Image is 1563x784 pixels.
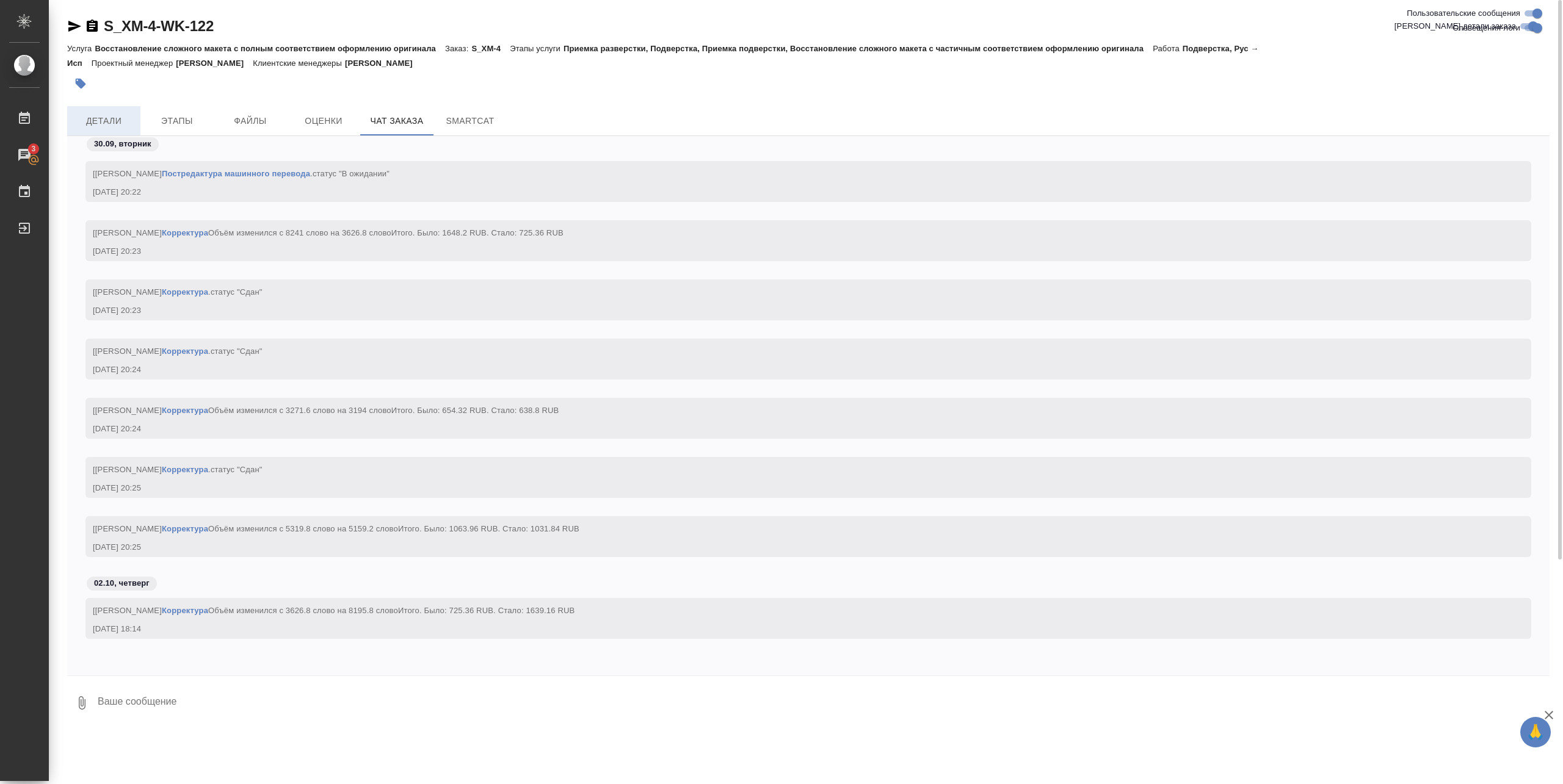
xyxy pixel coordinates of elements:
[1407,7,1520,20] span: Пользовательские сообщения
[368,113,426,129] span: Чат заказа
[162,169,310,178] a: Постредактура машинного перевода
[104,18,214,34] a: S_XM-4-WK-122
[93,364,1489,376] div: [DATE] 20:24
[93,541,1489,553] div: [DATE] 20:25
[93,465,263,474] span: [[PERSON_NAME] .
[1452,22,1520,34] span: Оповещения-логи
[1520,717,1551,747] button: 🙏
[211,347,263,356] span: статус "Сдан"
[67,44,95,53] p: Услуга
[162,347,208,356] a: Корректура
[176,59,253,68] p: [PERSON_NAME]
[95,44,445,53] p: Восстановление сложного макета с полным соответствием оформлению оригинала
[441,113,499,129] span: SmartCat
[85,19,100,34] button: Скопировать ссылку
[211,465,263,474] span: статус "Сдан"
[162,524,208,533] a: Корректура
[1525,719,1546,745] span: 🙏
[1394,20,1516,32] span: [PERSON_NAME] детали заказа
[148,113,206,129] span: Этапы
[93,423,1489,435] div: [DATE] 20:24
[94,138,151,150] p: 30.09, вторник
[93,186,1489,198] div: [DATE] 20:22
[93,524,579,533] span: [[PERSON_NAME] Объём изменился с 5319.8 слово на 5159.2 слово
[162,406,208,415] a: Корректура
[93,623,1489,635] div: [DATE] 18:14
[92,59,176,68] p: Проектный менеджер
[3,140,46,170] a: 3
[564,44,1153,53] p: Приемка разверстки, Подверстка, Приемка подверстки, Восстановление сложного макета с частичным со...
[211,287,263,297] span: статус "Сдан"
[253,59,345,68] p: Клиентские менеджеры
[94,577,150,589] p: 02.10, четверг
[313,169,390,178] span: статус "В ожидании"
[93,606,575,615] span: [[PERSON_NAME] Объём изменился с 3626.8 слово на 8195.8 слово
[510,44,564,53] p: Этапы услуги
[1153,44,1183,53] p: Работа
[93,245,1489,257] div: [DATE] 20:23
[93,347,263,356] span: [[PERSON_NAME] .
[93,482,1489,494] div: [DATE] 20:25
[67,70,94,97] button: Добавить тэг
[93,169,390,178] span: [[PERSON_NAME] .
[162,287,208,297] a: Корректура
[471,44,510,53] p: S_XM-4
[162,465,208,474] a: Корректура
[445,44,471,53] p: Заказ:
[398,606,575,615] span: Итого. Было: 725.36 RUB. Стало: 1639.16 RUB
[93,287,263,297] span: [[PERSON_NAME] .
[391,406,559,415] span: Итого. Было: 654.32 RUB. Стало: 638.8 RUB
[345,59,422,68] p: [PERSON_NAME]
[221,113,280,129] span: Файлы
[24,143,43,155] span: 3
[294,113,353,129] span: Оценки
[391,228,564,237] span: Итого. Было: 1648.2 RUB. Стало: 725.36 RUB
[93,304,1489,317] div: [DATE] 20:23
[74,113,133,129] span: Детали
[93,406,559,415] span: [[PERSON_NAME] Объём изменился с 3271.6 слово на 3194 слово
[67,19,82,34] button: Скопировать ссылку для ЯМессенджера
[162,606,208,615] a: Корректура
[162,228,208,237] a: Корректура
[398,524,579,533] span: Итого. Было: 1063.96 RUB. Стало: 1031.84 RUB
[93,228,564,237] span: [[PERSON_NAME] Объём изменился с 8241 слово на 3626.8 слово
